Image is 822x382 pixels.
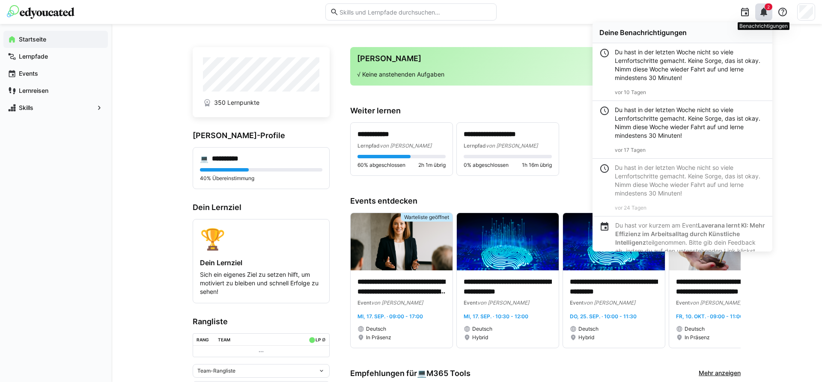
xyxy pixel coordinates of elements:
span: vor 17 Tagen [615,147,646,153]
strong: Laverana lernt KI: Mehr Effizienz im Arbeitsalltag durch Künstliche Intelligenz [615,222,765,246]
span: 350 Lernpunkte [214,98,259,107]
span: 2 [767,4,770,9]
a: Mehr anzeigen [699,369,741,378]
span: Team-Rangliste [197,367,235,374]
h4: Dein Lernziel [200,258,322,267]
div: 💻️ [200,154,208,163]
span: Mi, 17. Sep. · 09:00 - 17:00 [357,313,423,320]
span: Lernpfad [357,142,380,149]
p: Sich ein eigenes Ziel zu setzen hilft, um motiviert zu bleiben und schnell Erfolge zu sehen! [200,270,322,296]
p: Du hast vor kurzem am Event teilgenommen. Bitte gib dein Feedback ab, indem du auf den untenstehe... [615,221,765,272]
img: image [563,213,665,270]
a: ø [322,335,326,343]
span: Deutsch [578,326,599,332]
span: von [PERSON_NAME] [584,299,635,306]
div: Deine Benachrichtigungen [599,28,765,37]
div: 🏆 [200,226,322,252]
span: Do, 25. Sep. · 10:00 - 11:30 [570,313,637,320]
h3: Rangliste [193,317,330,326]
span: Event [357,299,371,306]
span: 0% abgeschlossen [464,162,509,169]
div: Rang [197,337,209,342]
span: 2h 1m übrig [418,162,446,169]
h3: Weiter lernen [350,106,741,115]
h3: [PERSON_NAME] [357,54,734,63]
span: vor 10 Tagen [615,89,646,95]
img: image [351,213,453,270]
h3: [PERSON_NAME]-Profile [193,131,330,140]
p: 40% Übereinstimmung [200,175,322,182]
span: Warteliste geöffnet [404,214,449,221]
span: Hybrid [578,334,594,341]
span: von [PERSON_NAME] [486,142,538,149]
span: von [PERSON_NAME] [371,299,423,306]
div: Du hast in der letzten Woche nicht so viele Lernfortschritte gemacht. Keine Sorge, das ist okay. ... [615,163,765,198]
h3: Dein Lernziel [193,203,330,212]
div: Du hast in der letzten Woche nicht so viele Lernfortschritte gemacht. Keine Sorge, das ist okay. ... [615,106,765,140]
input: Skills und Lernpfade durchsuchen… [339,8,492,16]
span: In Präsenz [366,334,391,341]
span: von [PERSON_NAME] [690,299,742,306]
div: 💻️ [417,369,471,378]
span: In Präsenz [685,334,710,341]
span: Event [570,299,584,306]
span: Deutsch [366,326,386,332]
span: Fr, 10. Okt. · 09:00 - 11:00 [676,313,743,320]
div: Du hast in der letzten Woche nicht so viele Lernfortschritte gemacht. Keine Sorge, das ist okay. ... [615,48,765,82]
div: LP [316,337,321,342]
span: Deutsch [685,326,705,332]
h3: Events entdecken [350,196,417,206]
span: Deutsch [472,326,492,332]
span: Hybrid [472,334,488,341]
h3: Empfehlungen für [350,369,471,378]
span: vor 24 Tagen [615,204,646,211]
span: Event [464,299,477,306]
div: Benachrichtigungen [738,22,789,30]
span: Lernpfad [464,142,486,149]
p: √ Keine anstehenden Aufgaben [357,70,734,79]
div: Team [218,337,230,342]
span: 60% abgeschlossen [357,162,405,169]
span: Mi, 17. Sep. · 10:30 - 12:00 [464,313,528,320]
span: von [PERSON_NAME] [477,299,529,306]
span: 1h 16m übrig [522,162,552,169]
img: image [457,213,559,270]
span: Event [676,299,690,306]
span: M365 Tools [426,369,471,378]
span: von [PERSON_NAME] [380,142,432,149]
